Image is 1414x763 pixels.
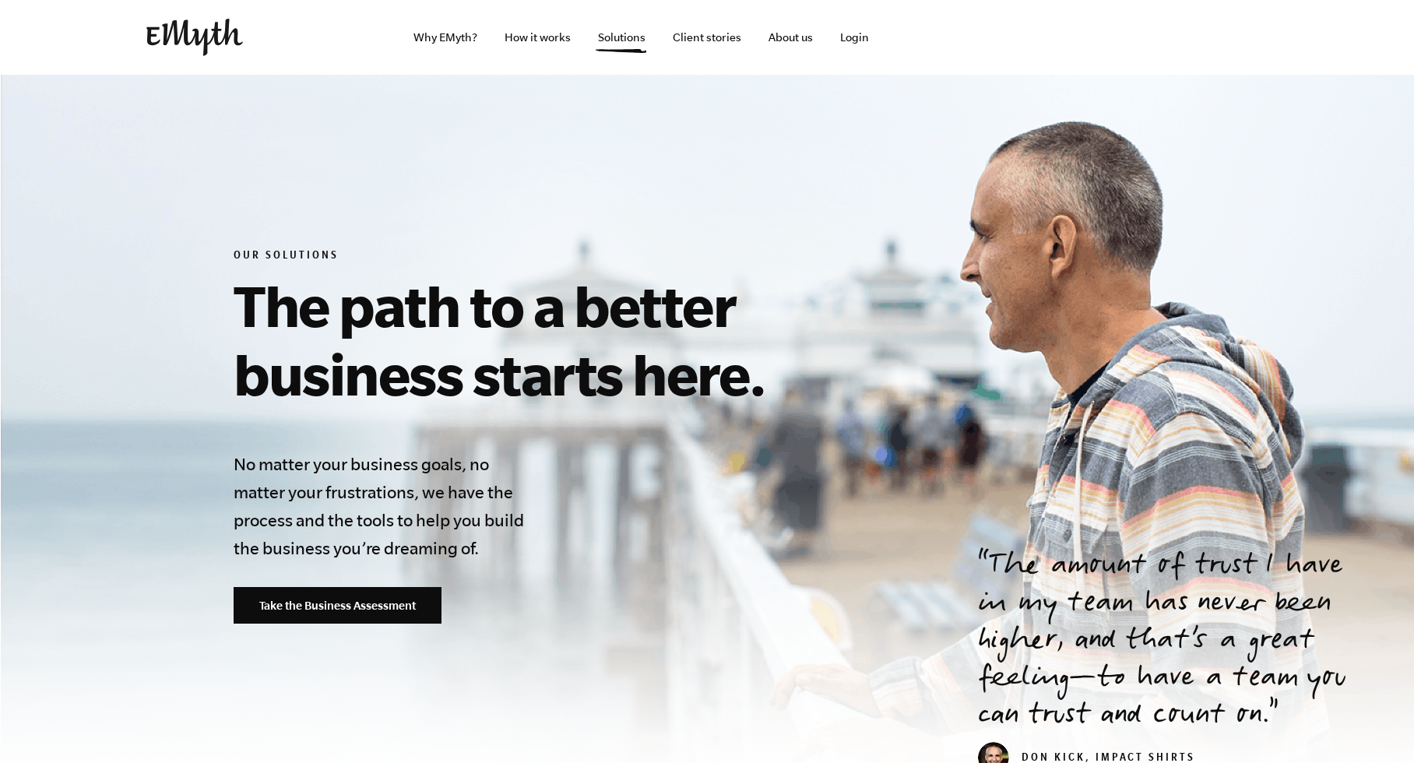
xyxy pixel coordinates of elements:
[234,271,944,408] h1: The path to a better business starts here.
[234,587,441,624] a: Take the Business Assessment
[234,450,533,562] h4: No matter your business goals, no matter your frustrations, we have the process and the tools to ...
[978,549,1377,736] p: The amount of trust I have in my team has never been higher, and that’s a great feeling—to have a...
[146,19,243,56] img: EMyth
[933,20,1096,54] iframe: Embedded CTA
[1104,20,1268,54] iframe: Embedded CTA
[234,249,944,265] h6: Our Solutions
